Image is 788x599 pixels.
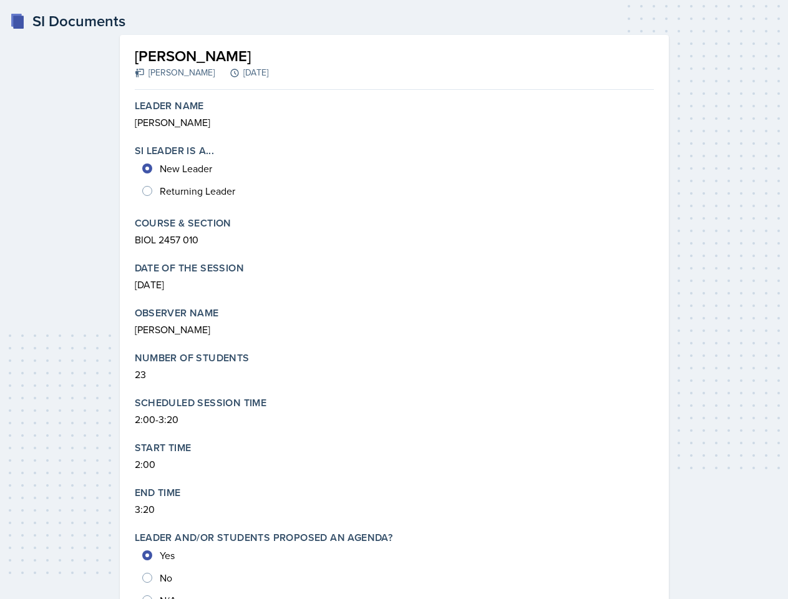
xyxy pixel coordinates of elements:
h2: [PERSON_NAME] [135,45,268,67]
label: Start Time [135,442,192,454]
label: Scheduled session time [135,397,267,409]
label: Leader and/or students proposed an agenda? [135,532,393,544]
label: SI Leader is a... [135,145,215,157]
p: 2:00 [135,457,654,472]
p: 2:00-3:20 [135,412,654,427]
label: Observer name [135,307,219,319]
a: SI Documents [10,10,125,32]
p: [PERSON_NAME] [135,322,654,337]
p: BIOL 2457 010 [135,232,654,247]
label: Date of the Session [135,262,245,275]
p: [PERSON_NAME] [135,115,654,130]
p: 23 [135,367,654,382]
label: End Time [135,487,181,499]
label: Course & Section [135,217,231,230]
label: Leader Name [135,100,204,112]
p: 3:20 [135,502,654,517]
div: [PERSON_NAME] [135,66,215,79]
div: [DATE] [215,66,268,79]
p: [DATE] [135,277,654,292]
label: Number of Students [135,352,250,364]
